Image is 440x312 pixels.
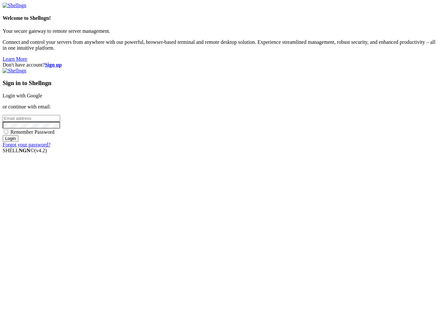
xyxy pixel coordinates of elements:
p: or continue with email: [3,104,437,110]
div: Don't have account? [3,62,437,68]
h3: Sign in to Shellngn [3,80,437,87]
b: NGN [19,148,31,153]
input: Email address [3,115,60,122]
h4: Welcome to Shellngn! [3,15,437,21]
span: SHELL © [3,148,47,153]
span: 4.2.0 [34,148,47,153]
a: Sign up [45,62,62,68]
span: Remember Password [10,129,55,135]
p: Your secure gateway to remote server management. [3,28,437,34]
p: Connect and control your servers from anywhere with our powerful, browser-based terminal and remo... [3,39,437,51]
img: Shellngn [3,3,26,8]
a: Login with Google [3,93,42,98]
input: Remember Password [4,130,8,134]
input: Login [3,135,19,142]
a: Forgot your password? [3,142,50,147]
a: Learn More [3,56,27,62]
img: Shellngn [3,68,26,74]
